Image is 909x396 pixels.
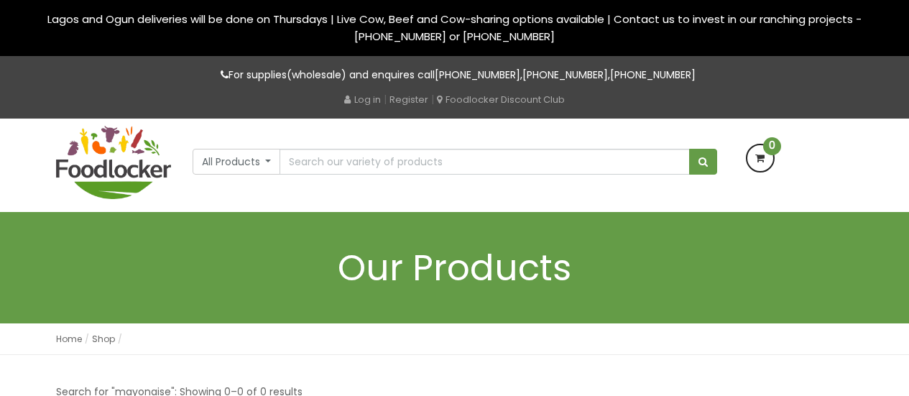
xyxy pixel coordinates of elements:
[389,93,428,106] a: Register
[384,92,387,106] span: |
[47,11,862,44] span: Lagos and Ogun deliveries will be done on Thursdays | Live Cow, Beef and Cow-sharing options avai...
[56,126,171,199] img: FoodLocker
[431,92,434,106] span: |
[610,68,696,82] a: [PHONE_NUMBER]
[193,149,281,175] button: All Products
[56,333,82,345] a: Home
[763,137,781,155] span: 0
[344,93,381,106] a: Log in
[92,333,115,345] a: Shop
[435,68,520,82] a: [PHONE_NUMBER]
[437,93,565,106] a: Foodlocker Discount Club
[522,68,608,82] a: [PHONE_NUMBER]
[56,248,854,287] h1: Our Products
[280,149,689,175] input: Search our variety of products
[56,67,854,83] p: For supplies(wholesale) and enquires call , ,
